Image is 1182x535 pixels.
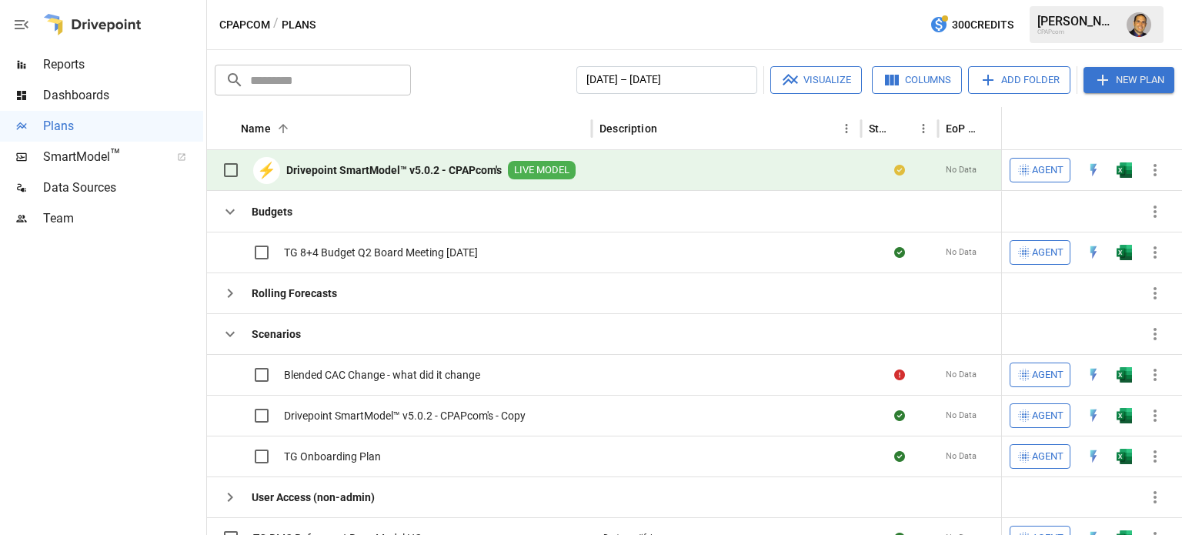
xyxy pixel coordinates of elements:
button: Agent [1010,403,1070,428]
span: ™ [110,145,121,165]
button: Visualize [770,66,862,94]
span: Dashboards [43,86,203,105]
b: Scenarios [252,326,301,342]
span: No Data [946,410,977,422]
div: Name [241,122,271,135]
span: TG 8+4 Budget Q2 Board Meeting [DATE] [284,245,478,260]
button: Agent [1010,444,1070,469]
div: Error during sync. [894,367,905,383]
div: Status [869,122,890,135]
div: Sync complete [894,408,905,423]
div: Description [599,122,657,135]
img: Tom Gatto [1127,12,1151,37]
div: Open in Excel [1117,408,1132,423]
img: quick-edit-flash.b8aec18c.svg [1086,408,1101,423]
span: Agent [1032,244,1063,262]
button: New Plan [1083,67,1174,93]
button: Status column menu [913,118,934,139]
b: Drivepoint SmartModel™ v5.0.2 - CPAPcom's [286,162,502,178]
div: Open in Quick Edit [1086,367,1101,383]
span: Drivepoint SmartModel™ v5.0.2 - CPAPcom's - Copy [284,408,526,423]
span: Reports [43,55,203,74]
div: Open in Quick Edit [1086,408,1101,423]
div: ⚡ [253,157,280,184]
img: quick-edit-flash.b8aec18c.svg [1086,162,1101,178]
img: excel-icon.76473adf.svg [1117,162,1132,178]
div: Open in Quick Edit [1086,449,1101,464]
button: Sort [891,118,913,139]
button: Sort [659,118,680,139]
b: Rolling Forecasts [252,286,337,301]
div: / [273,15,279,35]
img: quick-edit-flash.b8aec18c.svg [1086,245,1101,260]
div: EoP Cash [946,122,982,135]
b: Budgets [252,204,292,219]
span: Blended CAC Change - what did it change [284,367,480,383]
button: Description column menu [836,118,857,139]
button: Sort [272,118,294,139]
div: Sync complete [894,449,905,464]
span: No Data [946,450,977,463]
img: quick-edit-flash.b8aec18c.svg [1086,367,1101,383]
span: SmartModel [43,148,160,166]
button: Add Folder [968,66,1070,94]
span: Team [43,209,203,228]
span: Plans [43,117,203,135]
button: Agent [1010,240,1070,265]
div: Open in Excel [1117,245,1132,260]
div: CPAPcom [1037,28,1117,35]
button: Sort [1149,118,1170,139]
span: Agent [1032,162,1063,179]
button: CPAPcom [219,15,270,35]
div: Sync complete [894,245,905,260]
div: [PERSON_NAME] [1037,14,1117,28]
div: Open in Excel [1117,367,1132,383]
img: excel-icon.76473adf.svg [1117,367,1132,383]
b: User Access (non-admin) [252,490,375,505]
button: [DATE] – [DATE] [576,66,757,94]
span: 300 Credits [952,15,1013,35]
span: TG Onboarding Plan [284,449,381,464]
div: Open in Excel [1117,449,1132,464]
span: No Data [946,369,977,381]
div: Your plan has changes in Excel that are not reflected in the Drivepoint Data Warehouse, select "S... [894,162,905,178]
button: Agent [1010,158,1070,182]
div: Open in Quick Edit [1086,162,1101,178]
button: Tom Gatto [1117,3,1160,46]
span: Data Sources [43,179,203,197]
span: Agent [1032,407,1063,425]
img: quick-edit-flash.b8aec18c.svg [1086,449,1101,464]
div: Open in Excel [1117,162,1132,178]
span: LIVE MODEL [508,163,576,178]
button: Sort [983,118,1005,139]
button: Columns [872,66,962,94]
span: No Data [946,246,977,259]
img: excel-icon.76473adf.svg [1117,245,1132,260]
img: excel-icon.76473adf.svg [1117,449,1132,464]
button: Agent [1010,363,1070,387]
button: 300Credits [923,11,1020,39]
span: No Data [946,164,977,176]
span: Agent [1032,366,1063,384]
img: excel-icon.76473adf.svg [1117,408,1132,423]
span: Agent [1032,448,1063,466]
div: Open in Quick Edit [1086,245,1101,260]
